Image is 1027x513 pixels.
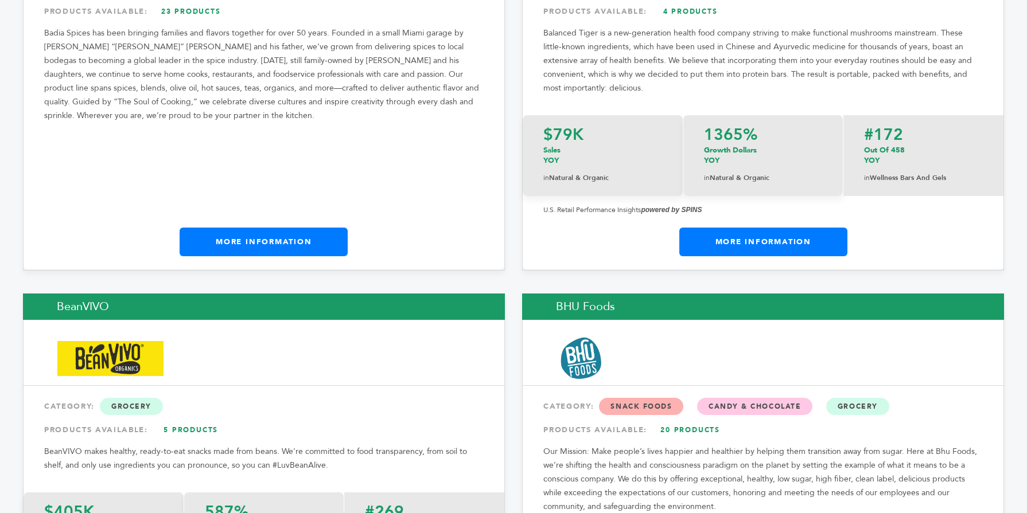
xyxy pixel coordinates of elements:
[704,173,710,182] span: in
[44,396,484,417] div: CATEGORY:
[704,155,719,166] span: YOY
[522,293,1004,320] h2: BHU Foods
[864,155,880,166] span: YOY
[697,398,812,415] span: Candy & Chocolate
[543,145,662,166] p: Sales
[704,127,822,143] p: 1365%
[599,398,683,415] span: Snack Foods
[543,203,983,217] p: U.S. Retail Performance Insights
[679,228,847,256] a: More Information
[650,1,730,22] a: 4 Products
[543,396,983,417] div: CATEGORY:
[180,228,348,256] a: More Information
[864,171,983,185] p: Wellness Bars and Gels
[151,420,231,440] a: 5 Products
[543,26,983,95] p: Balanced Tiger is a new-generation health food company striving to make functional mushrooms main...
[543,173,549,182] span: in
[543,171,662,185] p: Natural & Organic
[864,173,870,182] span: in
[543,155,559,166] span: YOY
[864,127,983,143] p: #172
[57,341,164,377] img: BeanVIVO
[704,145,822,166] p: Growth Dollars
[557,334,605,383] img: BHU Foods
[641,206,702,214] strong: powered by SPINS
[864,145,983,166] p: Out of 458
[543,1,983,22] div: PRODUCTS AVAILABLE:
[100,398,163,415] span: Grocery
[704,171,822,185] p: Natural & Organic
[23,293,505,320] h2: BeanVIVO
[44,445,484,472] p: BeanVIVO makes healthy, ready-to-eat snacks made from beans. We're committed to food transparency...
[826,398,889,415] span: Grocery
[650,420,730,440] a: 20 Products
[44,26,484,123] p: Badia Spices has been bringing families and flavors together for over 50 years. Founded in a smal...
[543,127,662,143] p: $79K
[543,420,983,440] div: PRODUCTS AVAILABLE:
[151,1,231,22] a: 23 Products
[44,1,484,22] div: PRODUCTS AVAILABLE:
[44,420,484,440] div: PRODUCTS AVAILABLE:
